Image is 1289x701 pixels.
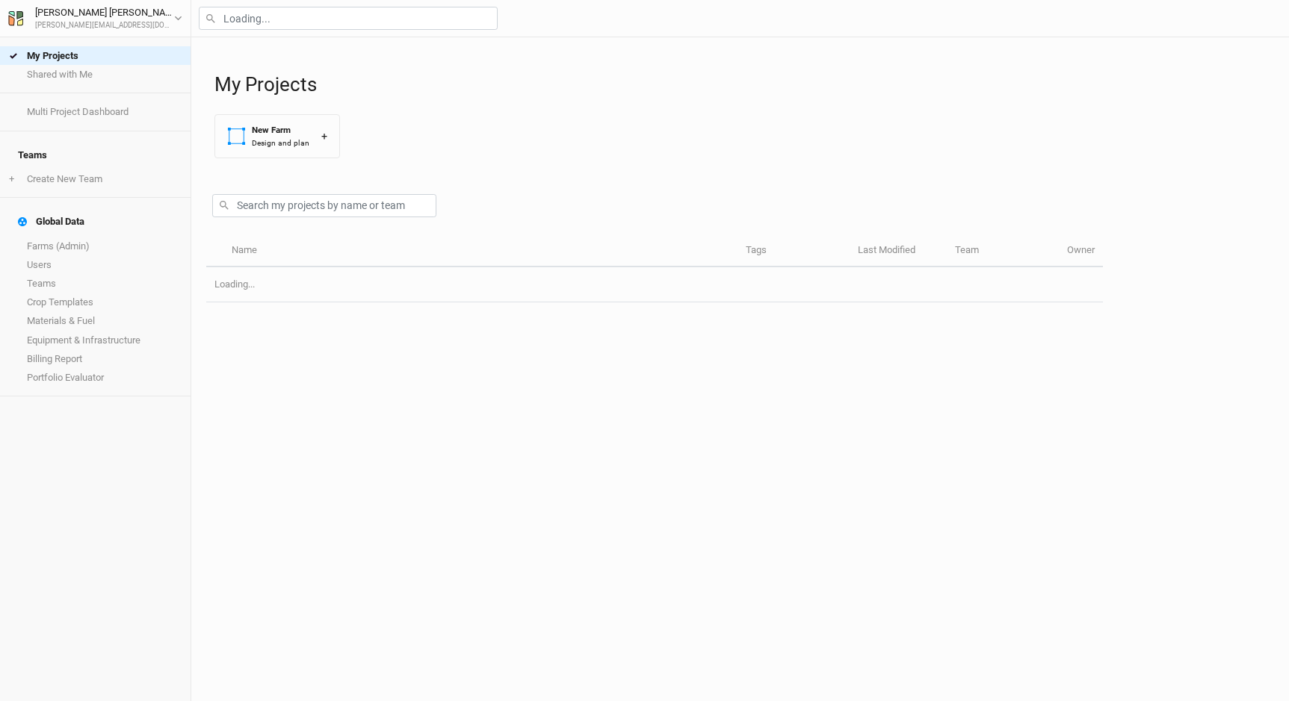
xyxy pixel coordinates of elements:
[7,4,183,31] button: [PERSON_NAME] [PERSON_NAME][PERSON_NAME][EMAIL_ADDRESS][DOMAIN_NAME]
[252,137,309,149] div: Design and plan
[212,194,436,217] input: Search my projects by name or team
[9,173,14,185] span: +
[223,235,737,267] th: Name
[35,5,174,20] div: [PERSON_NAME] [PERSON_NAME]
[18,216,84,228] div: Global Data
[35,20,174,31] div: [PERSON_NAME][EMAIL_ADDRESS][DOMAIN_NAME]
[214,114,340,158] button: New FarmDesign and plan+
[738,235,850,267] th: Tags
[947,235,1059,267] th: Team
[252,124,309,137] div: New Farm
[199,7,498,30] input: Loading...
[9,140,182,170] h4: Teams
[1059,235,1103,267] th: Owner
[206,267,1103,302] td: Loading...
[321,128,327,144] div: +
[214,73,1274,96] h1: My Projects
[850,235,947,267] th: Last Modified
